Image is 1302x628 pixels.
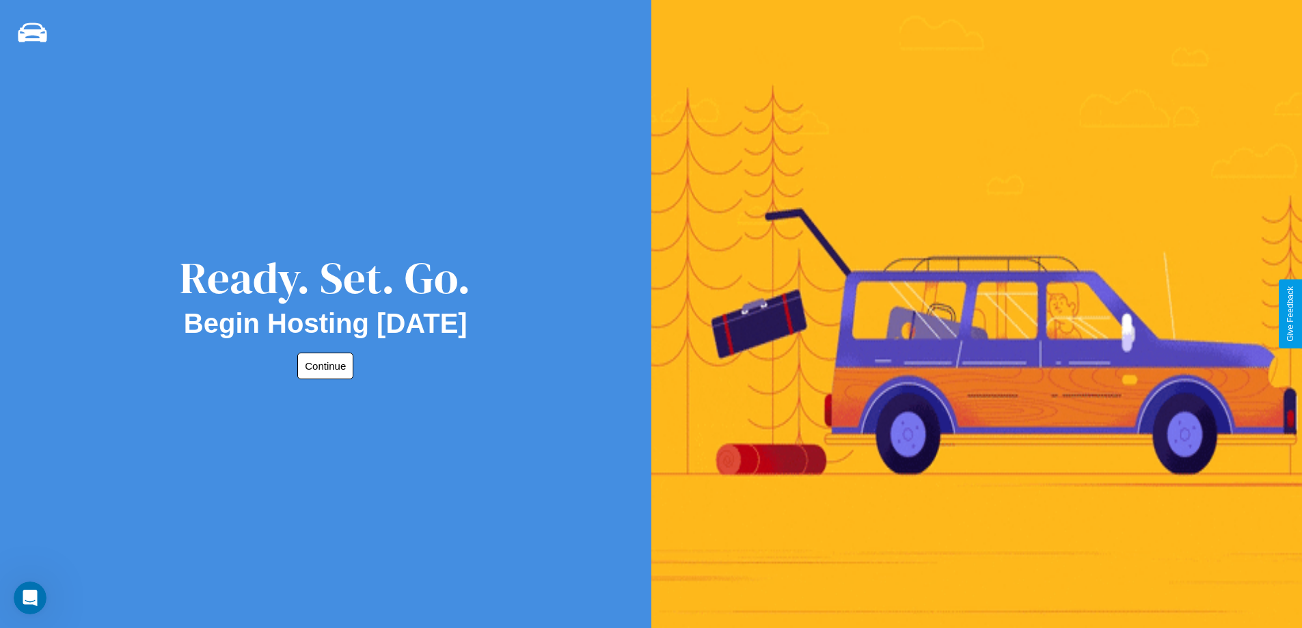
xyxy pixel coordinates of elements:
button: Continue [297,353,353,379]
div: Ready. Set. Go. [180,247,471,308]
iframe: Intercom live chat [14,582,46,614]
div: Give Feedback [1286,286,1295,342]
h2: Begin Hosting [DATE] [184,308,467,339]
